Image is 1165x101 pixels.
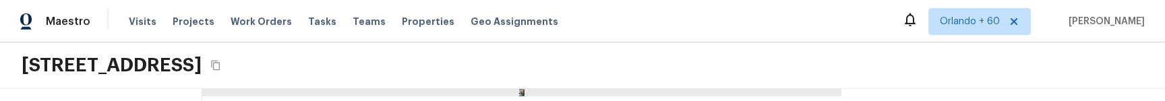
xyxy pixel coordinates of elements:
[22,53,202,77] h2: [STREET_ADDRESS]
[402,15,454,28] span: Properties
[940,15,1000,28] span: Orlando + 60
[353,15,386,28] span: Teams
[1063,15,1145,28] span: [PERSON_NAME]
[46,15,90,28] span: Maestro
[231,15,292,28] span: Work Orders
[207,57,225,74] button: Copy Address
[308,17,336,26] span: Tasks
[129,15,156,28] span: Visits
[471,15,558,28] span: Geo Assignments
[173,15,214,28] span: Projects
